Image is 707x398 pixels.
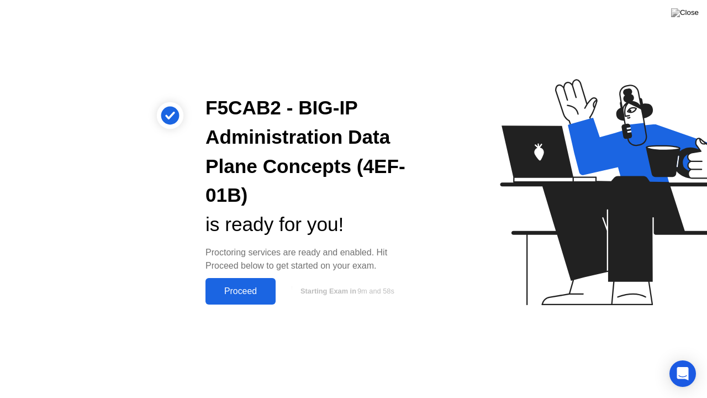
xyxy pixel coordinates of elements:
button: Starting Exam in9m and 58s [281,281,411,302]
span: 9m and 58s [357,287,394,295]
div: Open Intercom Messenger [669,360,696,387]
div: is ready for you! [205,210,411,239]
button: Proceed [205,278,276,305]
div: Proceed [209,286,272,296]
img: Close [671,8,699,17]
div: Proctoring services are ready and enabled. Hit Proceed below to get started on your exam. [205,246,411,273]
div: F5CAB2 - BIG-IP Administration Data Plane Concepts (4EF-01B) [205,93,411,210]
